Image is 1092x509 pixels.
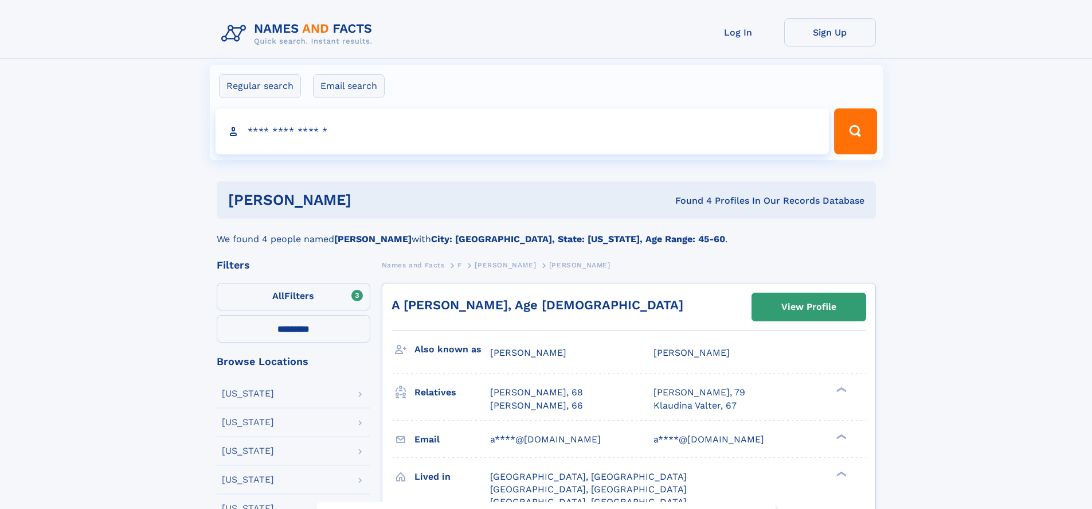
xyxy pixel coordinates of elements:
[217,260,370,270] div: Filters
[222,418,274,427] div: [US_STATE]
[833,470,847,477] div: ❯
[222,475,274,484] div: [US_STATE]
[781,294,836,320] div: View Profile
[217,18,382,49] img: Logo Names and Facts
[490,386,583,399] a: [PERSON_NAME], 68
[490,399,583,412] a: [PERSON_NAME], 66
[490,484,687,495] span: [GEOGRAPHIC_DATA], [GEOGRAPHIC_DATA]
[490,347,566,358] span: [PERSON_NAME]
[222,389,274,398] div: [US_STATE]
[513,195,864,207] div: Found 4 Profiles In Our Records Database
[692,18,784,46] a: Log In
[217,283,370,310] label: Filters
[382,258,445,272] a: Names and Facts
[216,108,829,154] input: search input
[833,433,847,440] div: ❯
[222,446,274,456] div: [US_STATE]
[834,108,876,154] button: Search Button
[414,383,490,402] h3: Relatives
[490,471,687,482] span: [GEOGRAPHIC_DATA], [GEOGRAPHIC_DATA]
[784,18,876,46] a: Sign Up
[475,258,536,272] a: [PERSON_NAME]
[217,356,370,367] div: Browse Locations
[549,261,610,269] span: [PERSON_NAME]
[457,258,462,272] a: F
[219,74,301,98] label: Regular search
[392,298,683,312] a: A [PERSON_NAME], Age [DEMOGRAPHIC_DATA]
[475,261,536,269] span: [PERSON_NAME]
[457,261,462,269] span: F
[228,193,514,207] h1: [PERSON_NAME]
[414,340,490,359] h3: Also known as
[414,430,490,449] h3: Email
[752,293,866,321] a: View Profile
[653,386,745,399] a: [PERSON_NAME], 79
[414,467,490,487] h3: Lived in
[653,347,730,358] span: [PERSON_NAME]
[272,290,284,301] span: All
[431,234,725,244] b: City: [GEOGRAPHIC_DATA], State: [US_STATE], Age Range: 45-60
[833,386,847,394] div: ❯
[653,399,737,412] a: Klaudina Valter, 67
[490,496,687,507] span: [GEOGRAPHIC_DATA], [GEOGRAPHIC_DATA]
[217,219,876,246] div: We found 4 people named with .
[334,234,412,244] b: [PERSON_NAME]
[313,74,385,98] label: Email search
